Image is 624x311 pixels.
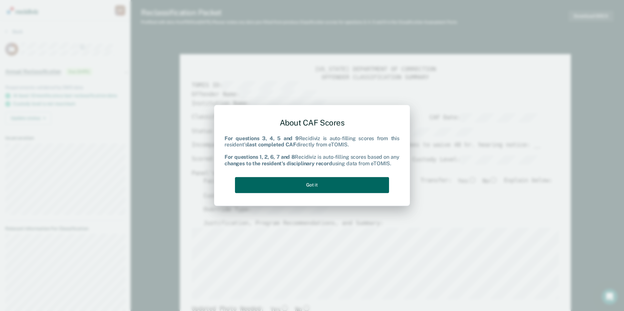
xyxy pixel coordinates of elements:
b: changes to the resident's disciplinary record [225,160,332,167]
div: Recidiviz is auto-filling scores from this resident's directly from eTOMIS. Recidiviz is auto-fil... [225,135,399,167]
b: For questions 3, 4, 5 and 9 [225,135,299,141]
button: Got it [235,177,389,193]
b: For questions 1, 2, 6, 7 and 8 [225,154,295,160]
div: About CAF Scores [225,113,399,133]
b: last completed CAF [247,141,296,148]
